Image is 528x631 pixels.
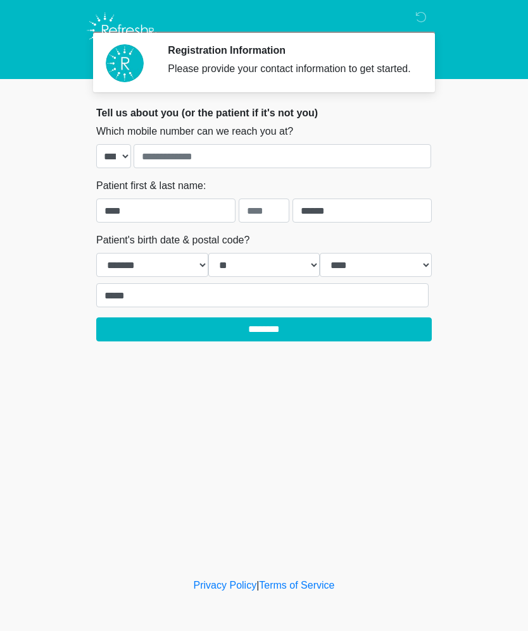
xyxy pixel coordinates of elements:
[256,580,259,591] a: |
[168,61,413,77] div: Please provide your contact information to get started.
[106,44,144,82] img: Agent Avatar
[84,9,160,51] img: Refresh RX Logo
[259,580,334,591] a: Terms of Service
[96,233,249,248] label: Patient's birth date & postal code?
[96,124,293,139] label: Which mobile number can we reach you at?
[96,178,206,193] label: Patient first & last name:
[194,580,257,591] a: Privacy Policy
[96,107,432,119] h2: Tell us about you (or the patient if it's not you)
